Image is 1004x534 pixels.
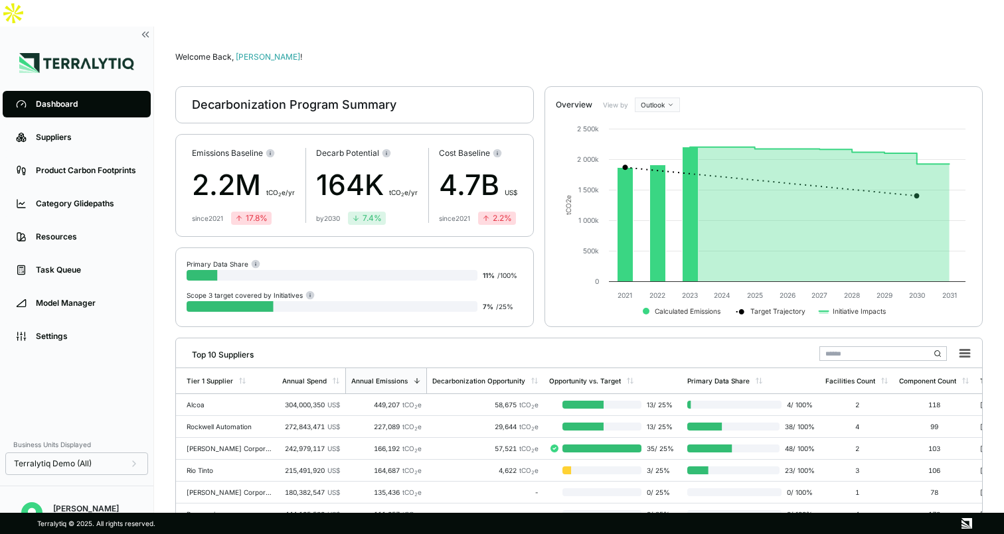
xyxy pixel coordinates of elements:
text: Calculated Emissions [655,307,720,315]
span: 7 % [483,302,493,310]
div: 272,843,471 [282,423,340,431]
span: tCO e [402,444,422,452]
div: Category Glidepaths [36,198,137,209]
div: 4 [825,510,888,518]
div: Component Count [899,377,956,385]
div: 58,675 [432,401,539,409]
text: 2023 [682,291,698,299]
span: tCO e [402,466,422,474]
div: Scope 3 target covered by Initiatives [187,290,315,300]
div: Dashboard [36,99,137,109]
span: US$ [505,188,517,196]
span: t CO e/yr [389,188,418,196]
tspan: 2 [564,199,572,203]
div: 164K [316,164,418,206]
div: Business Units Displayed [5,436,148,452]
text: 2 000k [577,155,599,163]
span: 0 / 25 % [641,510,677,518]
div: 17.8 % [235,213,268,224]
img: Terralytiq logo [962,518,972,529]
div: 106 [899,466,969,474]
sub: 2 [414,404,418,410]
span: 48 / 100 % [780,444,815,452]
span: 13 / 25 % [641,423,677,431]
div: 111,057 [351,510,422,518]
div: 99 [899,423,969,431]
sub: 2 [414,492,418,498]
sub: 2 [278,192,282,198]
div: Annual Emissions [351,377,408,385]
div: 2.2 % [482,213,512,224]
div: 242,979,117 [282,444,340,452]
div: 3 [825,466,888,474]
span: US$ [327,510,340,518]
text: 2029 [877,291,892,299]
div: Decarbonization Opportunity [432,377,525,385]
text: 2031 [942,291,957,299]
div: Emissions Baseline [192,148,295,159]
div: 4 [825,423,888,431]
text: 2025 [747,291,763,299]
div: Suppliers [36,132,137,143]
div: Cost Baseline [439,148,517,159]
text: 2024 [714,291,730,299]
span: tCO e [402,401,422,409]
span: US$ [327,444,340,452]
div: 2.2M [192,164,295,206]
div: 2 [825,444,888,452]
span: 13 / 25 % [641,401,677,409]
div: Overview [556,100,592,110]
label: View by [603,101,629,109]
div: - [432,488,539,496]
div: 164,687 [351,466,422,474]
div: since 2021 [439,214,470,222]
sub: 2 [531,426,535,432]
span: US$ [327,401,340,409]
div: Rio Tinto [187,466,272,474]
span: 0 / 100 % [782,488,815,496]
span: US$ [327,488,340,496]
div: Welcome Back, [175,52,983,62]
div: - [432,510,539,518]
div: since 2021 [192,214,223,222]
span: ! [300,52,302,62]
div: 166,192 [351,444,422,452]
div: Product Carbon Footprints [36,165,137,176]
button: Open user button [16,497,48,529]
span: Terralytiq Demo (All) [14,458,92,469]
text: 1 500k [578,186,599,194]
span: 0 / 25 % [641,488,677,496]
span: 35 / 25 % [641,444,677,452]
text: 2027 [811,291,827,299]
text: tCO e [564,195,572,215]
text: 500k [583,247,599,255]
sub: 2 [531,404,535,410]
img: Alex Pfeiffer [21,502,42,523]
button: Outlook [635,98,680,112]
div: 304,000,350 [282,401,340,409]
div: Settings [36,331,137,342]
text: Target Trajectory [750,307,805,316]
div: [PERSON_NAME] [53,503,119,514]
span: tCO e [519,401,539,409]
sub: 2 [401,192,404,198]
div: Task Queue [36,265,137,275]
div: 1 [825,488,888,496]
div: [PERSON_NAME] Corporation [187,488,272,496]
div: 29,644 [432,423,539,431]
div: Opportunity vs. Target [549,377,621,385]
div: Decarbonization Program Summary [192,97,396,113]
div: Model Manager [36,298,137,308]
span: 38 / 100 % [780,423,815,431]
div: 178 [899,510,969,518]
div: Top 10 Suppliers [181,344,254,360]
span: / 100 % [497,271,517,279]
span: 3 / 25 % [641,466,677,474]
span: 11 % [483,271,495,279]
div: 118 [899,401,969,409]
div: 227,089 [351,423,422,431]
span: tCO e [519,423,539,431]
span: tCO e [402,423,422,431]
text: 0 [595,277,599,285]
span: tCO e [519,466,539,474]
